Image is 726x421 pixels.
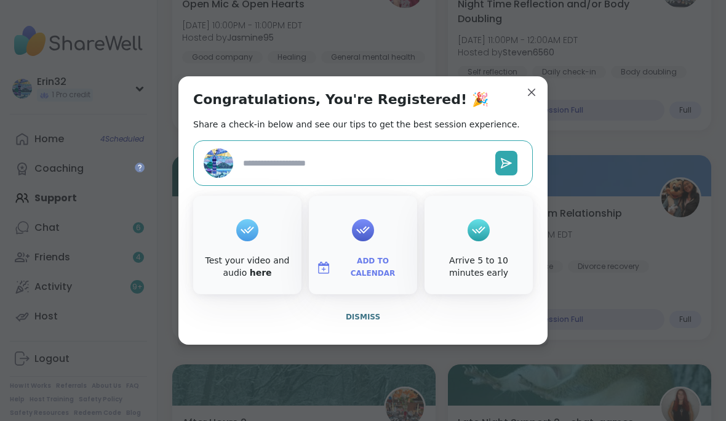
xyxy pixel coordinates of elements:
h2: Share a check-in below and see our tips to get the best session experience. [193,118,520,130]
img: ShareWell Logomark [316,260,331,275]
iframe: Spotlight [135,162,145,172]
button: Add to Calendar [311,255,415,281]
span: Dismiss [346,313,380,321]
div: Arrive 5 to 10 minutes early [427,255,530,279]
button: Dismiss [193,304,533,330]
span: Add to Calendar [336,255,410,279]
h1: Congratulations, You're Registered! 🎉 [193,91,489,108]
div: Test your video and audio [196,255,299,279]
a: here [250,268,272,278]
img: Erin32 [204,148,233,178]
